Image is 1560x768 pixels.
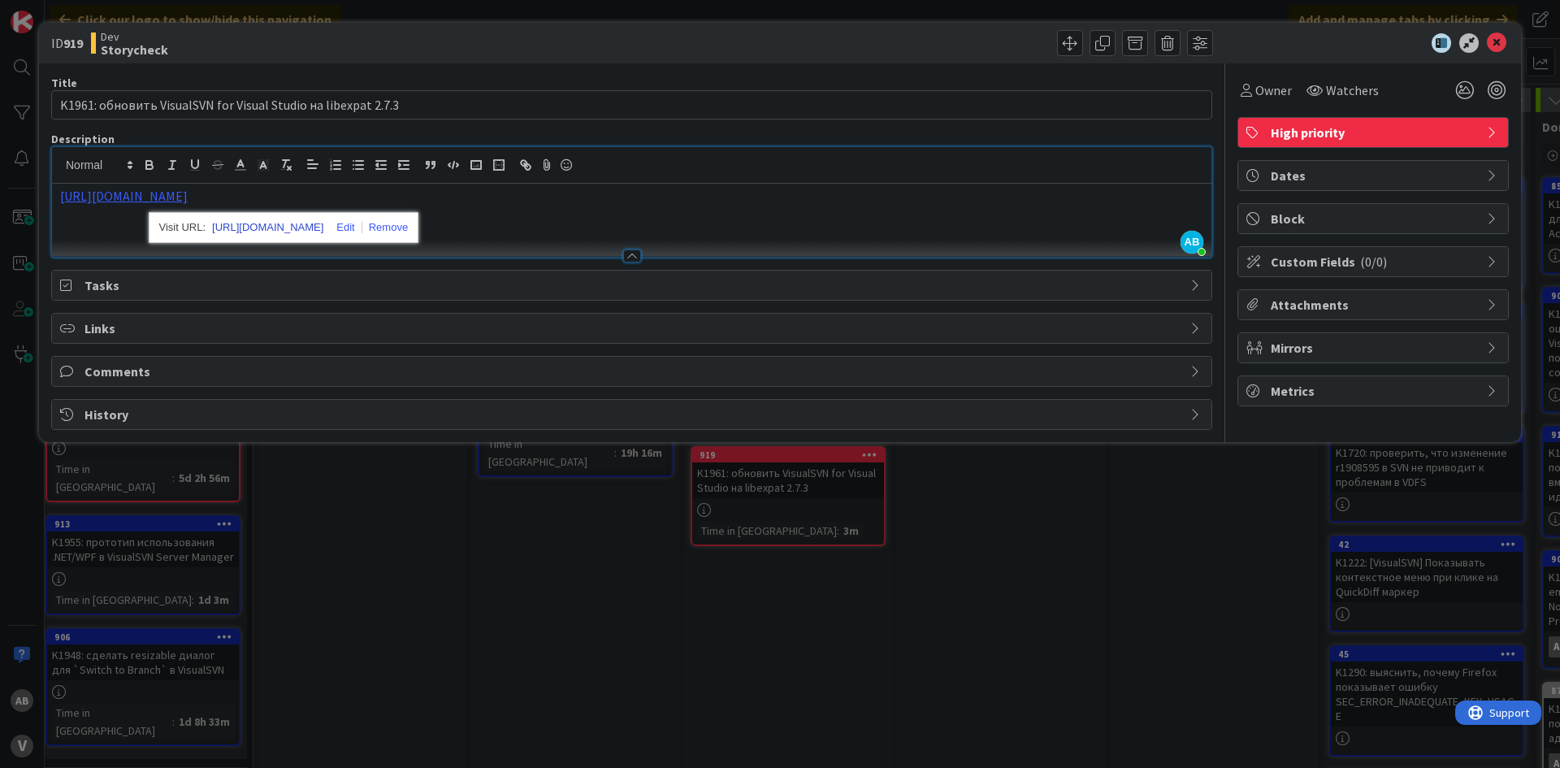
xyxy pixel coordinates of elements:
[34,2,74,22] span: Support
[51,33,83,53] span: ID
[84,319,1182,338] span: Links
[1271,209,1479,228] span: Block
[60,188,188,204] a: [URL][DOMAIN_NAME]
[101,30,168,43] span: Dev
[1271,338,1479,358] span: Mirrors
[1255,80,1292,100] span: Owner
[51,90,1212,119] input: type card name here...
[1271,123,1479,142] span: High priority
[101,43,168,56] b: Storycheck
[212,217,323,238] a: [URL][DOMAIN_NAME]
[1271,252,1479,271] span: Custom Fields
[84,276,1182,295] span: Tasks
[63,35,83,51] b: 919
[1360,254,1387,270] span: ( 0/0 )
[1181,231,1203,254] span: AB
[51,76,77,90] label: Title
[1271,295,1479,315] span: Attachments
[1271,166,1479,185] span: Dates
[51,132,115,146] span: Description
[84,405,1182,424] span: History
[1326,80,1379,100] span: Watchers
[1271,381,1479,401] span: Metrics
[84,362,1182,381] span: Comments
